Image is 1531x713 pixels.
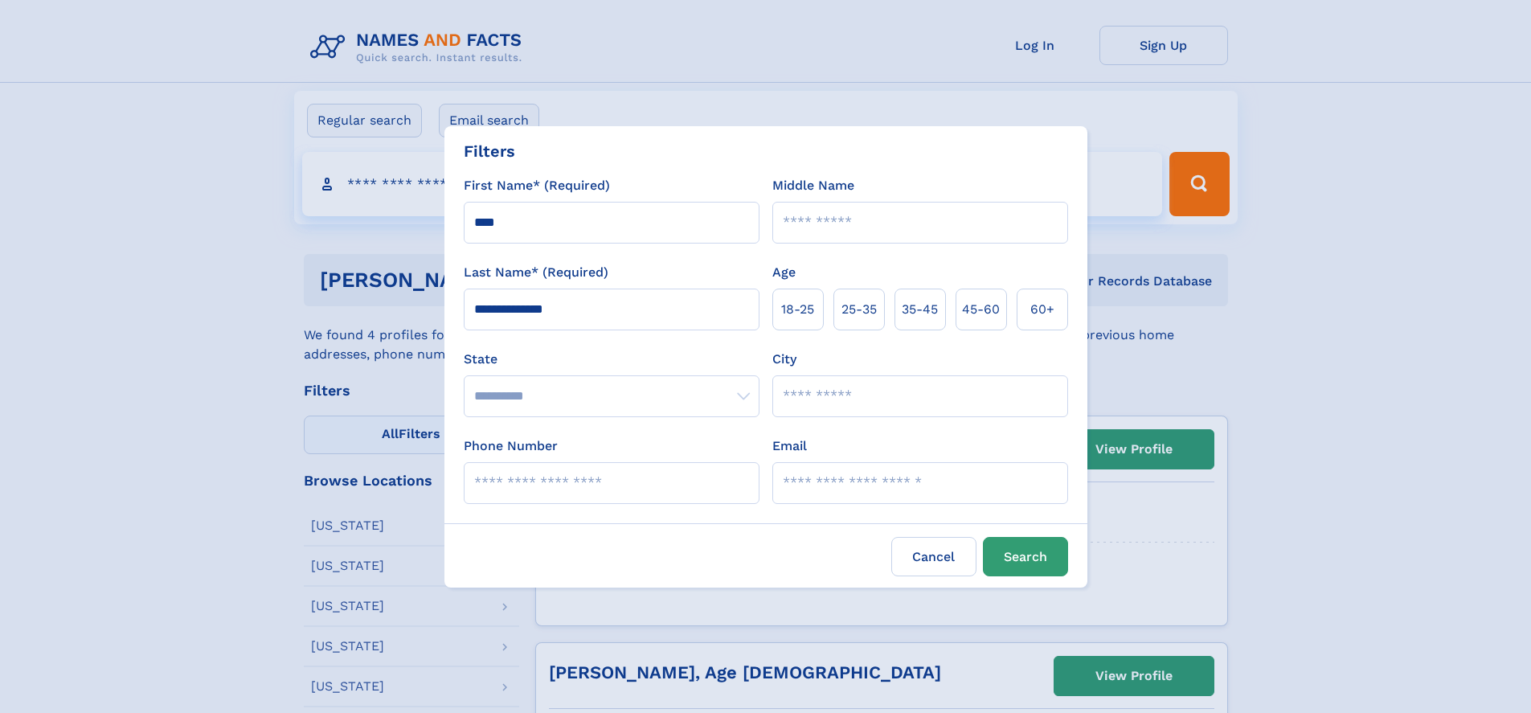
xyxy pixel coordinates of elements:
label: Cancel [891,537,976,576]
span: 18‑25 [781,300,814,319]
span: 35‑45 [902,300,938,319]
span: 25‑35 [841,300,877,319]
label: Last Name* (Required) [464,263,608,282]
span: 60+ [1030,300,1054,319]
label: Email [772,436,807,456]
label: First Name* (Required) [464,176,610,195]
label: Middle Name [772,176,854,195]
div: Filters [464,139,515,163]
span: 45‑60 [962,300,1000,319]
label: State [464,350,759,369]
label: City [772,350,796,369]
label: Age [772,263,796,282]
label: Phone Number [464,436,558,456]
button: Search [983,537,1068,576]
